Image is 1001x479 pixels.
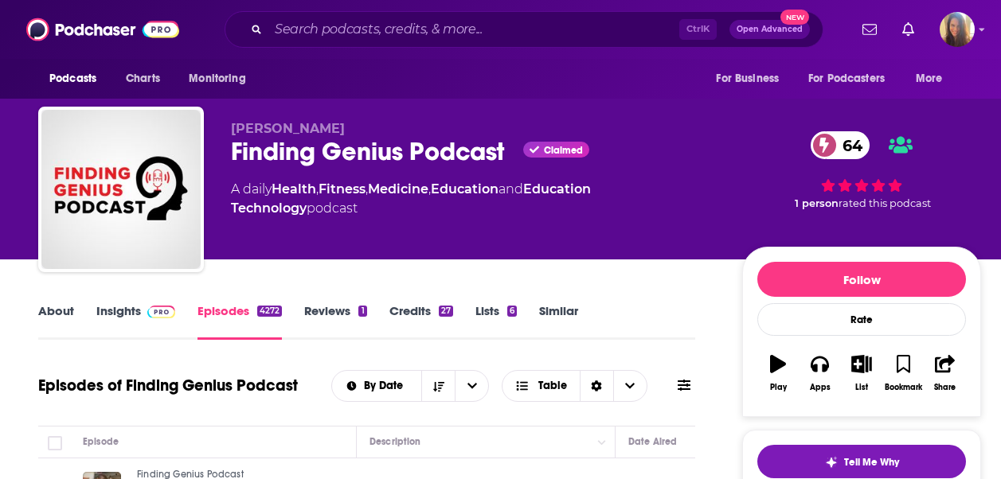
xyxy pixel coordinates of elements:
[705,64,799,94] button: open menu
[507,306,517,317] div: 6
[798,64,908,94] button: open menu
[825,456,838,469] img: tell me why sparkle
[905,64,963,94] button: open menu
[729,20,810,39] button: Open AdvancedNew
[716,68,779,90] span: For Business
[38,303,74,340] a: About
[38,64,117,94] button: open menu
[925,345,966,402] button: Share
[428,181,431,197] span: ,
[770,383,787,392] div: Play
[811,131,870,159] a: 64
[38,376,298,395] h1: Episodes of Finding Genius Podcast
[366,181,368,197] span: ,
[795,197,839,209] span: 1 person
[499,181,523,197] span: and
[147,306,175,318] img: Podchaser Pro
[225,11,823,48] div: Search podcasts, credits, & more...
[940,12,975,47] img: User Profile
[231,121,345,136] span: [PERSON_NAME]
[41,110,201,269] img: Finding Genius Podcast
[358,306,366,317] div: 1
[885,383,922,392] div: Bookmark
[331,370,490,402] h2: Choose List sort
[757,345,799,402] button: Play
[178,64,266,94] button: open menu
[389,303,453,340] a: Credits27
[439,306,453,317] div: 27
[839,197,931,209] span: rated this podcast
[304,303,366,340] a: Reviews1
[799,345,840,402] button: Apps
[272,181,316,197] a: Health
[49,68,96,90] span: Podcasts
[83,432,119,451] div: Episode
[502,370,647,402] button: Choose View
[916,68,943,90] span: More
[808,68,885,90] span: For Podcasters
[268,17,679,42] input: Search podcasts, credits, & more...
[96,303,175,340] a: InsightsPodchaser Pro
[26,14,179,45] img: Podchaser - Follow, Share and Rate Podcasts
[115,64,170,94] a: Charts
[856,16,883,43] a: Show notifications dropdown
[882,345,924,402] button: Bookmark
[257,306,282,317] div: 4272
[841,345,882,402] button: List
[810,383,831,392] div: Apps
[757,262,966,297] button: Follow
[679,19,717,40] span: Ctrl K
[364,380,409,391] span: By Date
[319,181,366,197] a: Fitness
[126,68,160,90] span: Charts
[421,371,455,401] button: Sort Direction
[316,181,319,197] span: ,
[455,371,488,401] button: open menu
[368,181,428,197] a: Medicine
[592,433,612,452] button: Column Actions
[370,432,420,451] div: Description
[896,16,921,43] a: Show notifications dropdown
[332,380,422,391] button: open menu
[780,10,809,25] span: New
[855,383,868,392] div: List
[844,456,899,469] span: Tell Me Why
[231,180,717,218] div: A daily podcast
[742,121,981,220] div: 64 1 personrated this podcast
[827,131,870,159] span: 64
[197,303,282,340] a: Episodes4272
[189,68,245,90] span: Monitoring
[934,383,956,392] div: Share
[940,12,975,47] button: Show profile menu
[628,432,677,451] div: Date Aired
[737,25,803,33] span: Open Advanced
[757,445,966,478] button: tell me why sparkleTell Me Why
[538,380,567,391] span: Table
[757,303,966,336] div: Rate
[431,181,499,197] a: Education
[544,146,583,154] span: Claimed
[580,371,613,401] div: Sort Direction
[940,12,975,47] span: Logged in as AHartman333
[475,303,517,340] a: Lists6
[539,303,578,340] a: Similar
